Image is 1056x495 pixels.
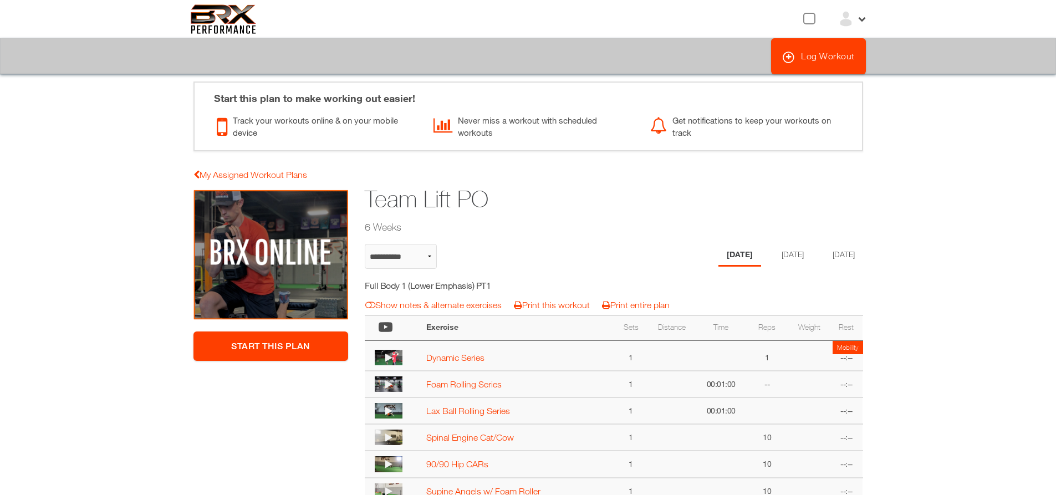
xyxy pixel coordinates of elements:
td: --:-- [830,371,863,397]
img: 6f7da32581c89ca25d665dc3aae533e4f14fe3ef_original.svg [191,4,257,34]
td: 10 [746,424,788,451]
div: Start this plan to make working out easier! [203,83,854,106]
img: ex-default-user.svg [838,11,854,27]
td: 1 [746,340,788,371]
img: thumbnail.png [375,456,402,472]
a: My Assigned Workout Plans [193,170,307,180]
td: 00:01:00 [696,397,746,424]
img: thumbnail.png [375,430,402,445]
th: Weight [788,315,830,340]
h2: 6 Weeks [365,220,777,234]
li: Day 1 [718,244,761,267]
img: thumbnail.png [375,376,402,392]
li: Day 3 [824,244,863,267]
td: 10 [746,451,788,477]
div: Track your workouts online & on your mobile device [217,111,417,139]
a: Print entire plan [602,300,670,310]
a: Foam Rolling Series [426,379,502,389]
div: Get notifications to keep your workouts on track [650,111,850,139]
img: thumbnail.png [375,350,402,365]
a: Dynamic Series [426,353,484,363]
th: Distance [647,315,696,340]
th: Rest [830,315,863,340]
a: Show notes & alternate exercises [365,300,502,310]
a: Lax Ball Rolling Series [426,406,510,416]
td: --:-- [830,397,863,424]
li: Day 2 [773,244,812,267]
h5: Full Body 1 (Lower Emphasis) PT1 [365,279,563,292]
div: Never miss a workout with scheduled workouts [433,111,634,139]
a: Spinal Engine Cat/Cow [426,432,514,442]
a: Print this workout [514,300,590,310]
a: 90/90 Hip CARs [426,459,488,469]
td: 1 [615,371,647,397]
a: Log Workout [771,38,866,74]
td: 1 [615,424,647,451]
img: thumbnail.png [375,403,402,419]
a: Start This Plan [193,331,349,361]
td: 00:01:00 [696,371,746,397]
td: 1 [615,451,647,477]
td: Mobility [833,341,863,354]
td: 1 [615,397,647,424]
h1: Team Lift PO [365,183,777,216]
td: --:-- [830,451,863,477]
td: --:-- [830,340,863,371]
th: Reps [746,315,788,340]
td: -- [746,371,788,397]
img: Team Lift PO [193,190,349,320]
th: Time [696,315,746,340]
td: 1 [615,340,647,371]
th: Exercise [421,315,615,340]
th: Sets [615,315,647,340]
td: --:-- [830,424,863,451]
